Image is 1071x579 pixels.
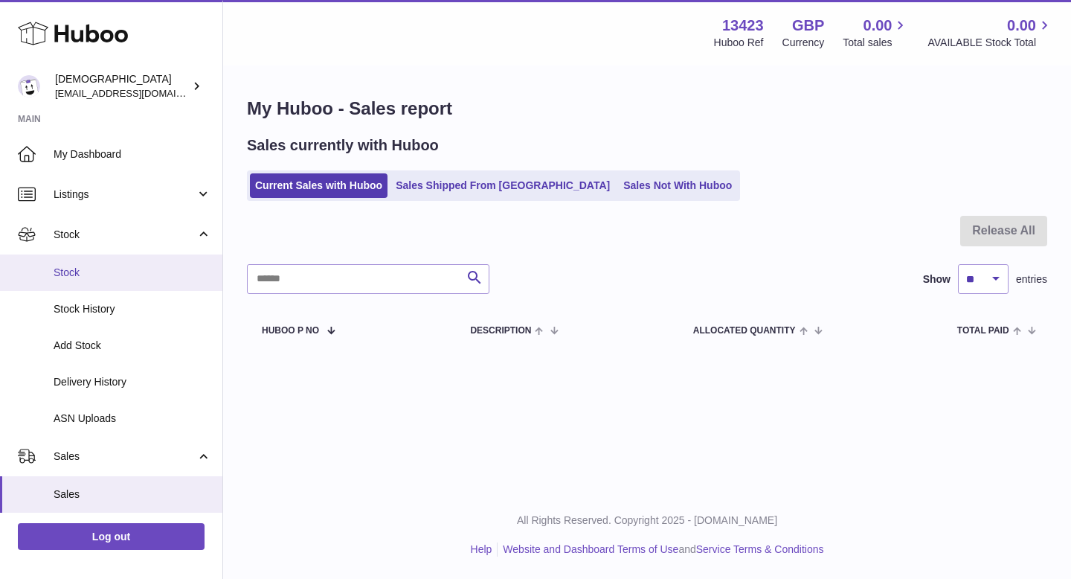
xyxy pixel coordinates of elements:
[923,272,951,287] label: Show
[54,228,196,242] span: Stock
[618,173,737,198] a: Sales Not With Huboo
[54,302,211,316] span: Stock History
[54,487,211,502] span: Sales
[247,97,1047,121] h1: My Huboo - Sales report
[54,188,196,202] span: Listings
[55,87,219,99] span: [EMAIL_ADDRESS][DOMAIN_NAME]
[262,326,319,336] span: Huboo P no
[247,135,439,156] h2: Sales currently with Huboo
[54,339,211,353] span: Add Stock
[235,514,1059,528] p: All Rights Reserved. Copyright 2025 - [DOMAIN_NAME]
[54,266,211,280] span: Stock
[503,543,678,555] a: Website and Dashboard Terms of Use
[1016,272,1047,287] span: entries
[782,36,825,50] div: Currency
[54,450,196,464] span: Sales
[722,16,764,36] strong: 13423
[250,173,387,198] a: Current Sales with Huboo
[470,326,531,336] span: Description
[843,16,909,50] a: 0.00 Total sales
[863,16,892,36] span: 0.00
[54,412,211,426] span: ASN Uploads
[390,173,615,198] a: Sales Shipped From [GEOGRAPHIC_DATA]
[1007,16,1036,36] span: 0.00
[927,36,1053,50] span: AVAILABLE Stock Total
[54,375,211,389] span: Delivery History
[18,523,205,550] a: Log out
[55,72,189,100] div: [DEMOGRAPHIC_DATA]
[693,326,796,336] span: ALLOCATED Quantity
[696,543,824,555] a: Service Terms & Conditions
[471,543,492,555] a: Help
[927,16,1053,50] a: 0.00 AVAILABLE Stock Total
[714,36,764,50] div: Huboo Ref
[957,326,1009,336] span: Total paid
[498,543,823,557] li: and
[792,16,824,36] strong: GBP
[843,36,909,50] span: Total sales
[18,75,40,97] img: olgazyuz@outlook.com
[54,147,211,161] span: My Dashboard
